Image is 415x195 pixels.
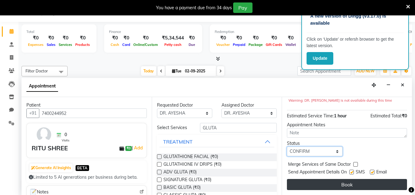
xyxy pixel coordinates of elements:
[62,138,69,143] span: Visits
[231,35,247,42] div: ₹0
[132,144,144,152] span: |
[57,35,74,42] div: ₹0
[133,144,144,152] a: Add
[109,43,121,47] span: Cash
[233,2,253,13] button: Pay
[29,174,144,181] div: Limited to 5 AI generations per business during beta.
[163,161,221,169] span: GLUTATHIONE IV DRIPS (₹0)
[141,66,156,76] span: Today
[45,35,57,42] div: ₹0
[157,102,212,108] div: Requested Doctor
[163,43,183,47] span: Petty cash
[74,35,92,42] div: ₹0
[65,132,67,138] span: 0
[187,43,197,47] span: Due
[307,36,404,49] p: Click on ‘Update’ or refersh browser to get the latest version.
[109,35,121,42] div: ₹0
[156,5,232,11] div: You have a payment due from 34 days
[32,144,68,153] div: RITU SHREE
[247,35,264,42] div: ₹0
[284,35,297,42] div: ₹0
[215,35,231,42] div: ₹0
[231,43,247,47] span: Prepaid
[287,113,334,119] span: Estimated Service Time:
[287,179,407,190] button: Book
[35,126,53,144] img: avatar
[163,138,193,145] div: TREATMENT
[355,67,376,75] button: ADD NEW
[376,169,387,177] span: Email
[356,69,374,73] span: ADD NEW
[121,43,132,47] span: Card
[109,29,197,35] div: Finance
[57,43,74,47] span: Services
[45,43,57,47] span: Sales
[132,35,159,42] div: ₹0
[121,35,132,42] div: ₹0
[163,184,201,192] span: BASIC GLUTA (₹0)
[132,43,159,47] span: Online/Custom
[264,35,284,42] div: ₹0
[39,108,147,118] input: Search by Name/Mobile/Email/Code
[186,35,197,42] div: ₹0
[125,146,132,151] span: ₹0
[152,124,195,131] div: Select Services
[247,43,264,47] span: Package
[310,13,400,26] p: A new version of Dingg (v3.17.0) is available
[287,140,342,147] div: Status
[200,123,277,132] input: Search by service name
[334,113,346,119] span: 1 hour
[215,29,297,35] div: Redemption
[163,177,211,184] span: SIGNATURE GLUTA (₹0)
[26,29,92,35] div: Total
[288,98,392,103] small: Warning: DR. [PERSON_NAME] is not available during this time
[221,102,277,108] div: Assigned Doctor
[288,169,347,177] span: Send Appointment Details On
[356,169,365,177] span: SMS
[170,69,183,73] span: Tue
[163,153,218,161] span: GLUTATHIONE FACIAL (₹0)
[26,102,147,108] div: Patient
[26,108,39,118] button: +91
[159,35,186,42] div: ₹5,34,544
[26,35,45,42] div: ₹0
[402,113,407,119] span: ₹0
[183,67,214,76] input: 2025-09-02
[26,43,45,47] span: Expenses
[370,113,402,119] span: Estimated Total:
[76,165,89,171] span: BETA
[163,169,197,177] span: ADV GLUTA (₹0)
[398,80,407,90] button: Close
[26,81,58,92] span: Appointment
[284,43,297,47] span: Wallet
[215,43,231,47] span: Voucher
[74,43,92,47] span: Products
[159,136,275,147] button: TREATMENT
[29,164,72,172] button: Generate AI Insights
[307,52,333,65] button: Update
[287,122,407,128] div: Appointment Notes
[288,161,351,169] span: Merge Services of Same Doctor
[264,43,284,47] span: Gift Cards
[25,68,48,73] span: Filter Doctor
[297,66,351,76] input: Search Appointment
